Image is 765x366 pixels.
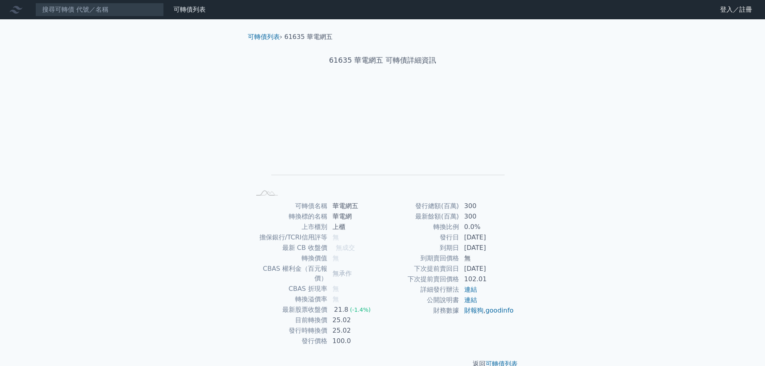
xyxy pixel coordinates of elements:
td: 發行時轉換價 [251,325,328,336]
td: 發行價格 [251,336,328,346]
span: 無 [333,295,339,303]
td: 華電網 [328,211,383,222]
a: 登入／註冊 [714,3,759,16]
td: 下次提前賣回日 [383,264,459,274]
input: 搜尋可轉債 代號／名稱 [35,3,164,16]
td: 下次提前賣回價格 [383,274,459,284]
h1: 61635 華電網五 可轉債詳細資訊 [241,55,524,66]
a: goodinfo [486,307,514,314]
td: 25.02 [328,315,383,325]
td: 擔保銀行/TCRI信用評等 [251,232,328,243]
td: 轉換價值 [251,253,328,264]
td: 轉換溢價率 [251,294,328,305]
td: 0.0% [459,222,514,232]
td: 上櫃 [328,222,383,232]
span: 無 [333,254,339,262]
td: 詳細發行辦法 [383,284,459,295]
td: 可轉債名稱 [251,201,328,211]
td: CBAS 折現率 [251,284,328,294]
td: 財務數據 [383,305,459,316]
a: 可轉債列表 [248,33,280,41]
td: 到期賣回價格 [383,253,459,264]
span: 無 [333,285,339,292]
td: [DATE] [459,243,514,253]
td: [DATE] [459,232,514,243]
td: 無 [459,253,514,264]
span: (-1.4%) [350,307,371,313]
td: 最新股票收盤價 [251,305,328,315]
li: › [248,32,282,42]
td: 轉換標的名稱 [251,211,328,222]
a: 財報狗 [464,307,483,314]
td: [DATE] [459,264,514,274]
td: 到期日 [383,243,459,253]
td: 300 [459,201,514,211]
td: 華電網五 [328,201,383,211]
td: 102.01 [459,274,514,284]
a: 連結 [464,286,477,293]
li: 61635 華電網五 [284,32,333,42]
td: 最新 CB 收盤價 [251,243,328,253]
td: 100.0 [328,336,383,346]
td: 25.02 [328,325,383,336]
td: 發行總額(百萬) [383,201,459,211]
g: Chart [264,91,505,187]
td: 轉換比例 [383,222,459,232]
span: 無成交 [336,244,355,251]
td: 公開說明書 [383,295,459,305]
td: 上市櫃別 [251,222,328,232]
a: 連結 [464,296,477,304]
td: 目前轉換價 [251,315,328,325]
td: , [459,305,514,316]
td: CBAS 權利金（百元報價） [251,264,328,284]
a: 可轉債列表 [173,6,206,13]
div: 21.8 [333,305,350,315]
span: 無 [333,233,339,241]
td: 發行日 [383,232,459,243]
td: 300 [459,211,514,222]
td: 最新餘額(百萬) [383,211,459,222]
span: 無承作 [333,270,352,277]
